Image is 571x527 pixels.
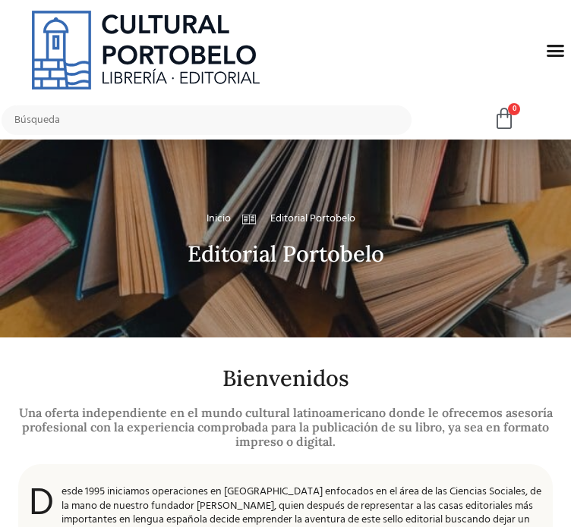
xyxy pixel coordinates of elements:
[541,36,570,64] div: Menu Toggle
[493,108,516,130] a: 0
[210,366,361,391] h2: Bienvenidos
[267,211,355,227] span: Editorial Portobelo
[18,406,553,450] h2: Una oferta independiente en el mundo cultural latinoamericano donde le ofrecemos asesoría profesi...
[2,105,412,135] input: Búsqueda
[29,485,54,523] span: D
[18,242,553,266] h2: Editorial Portobelo
[508,103,520,115] span: 0
[207,211,231,227] a: Inicio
